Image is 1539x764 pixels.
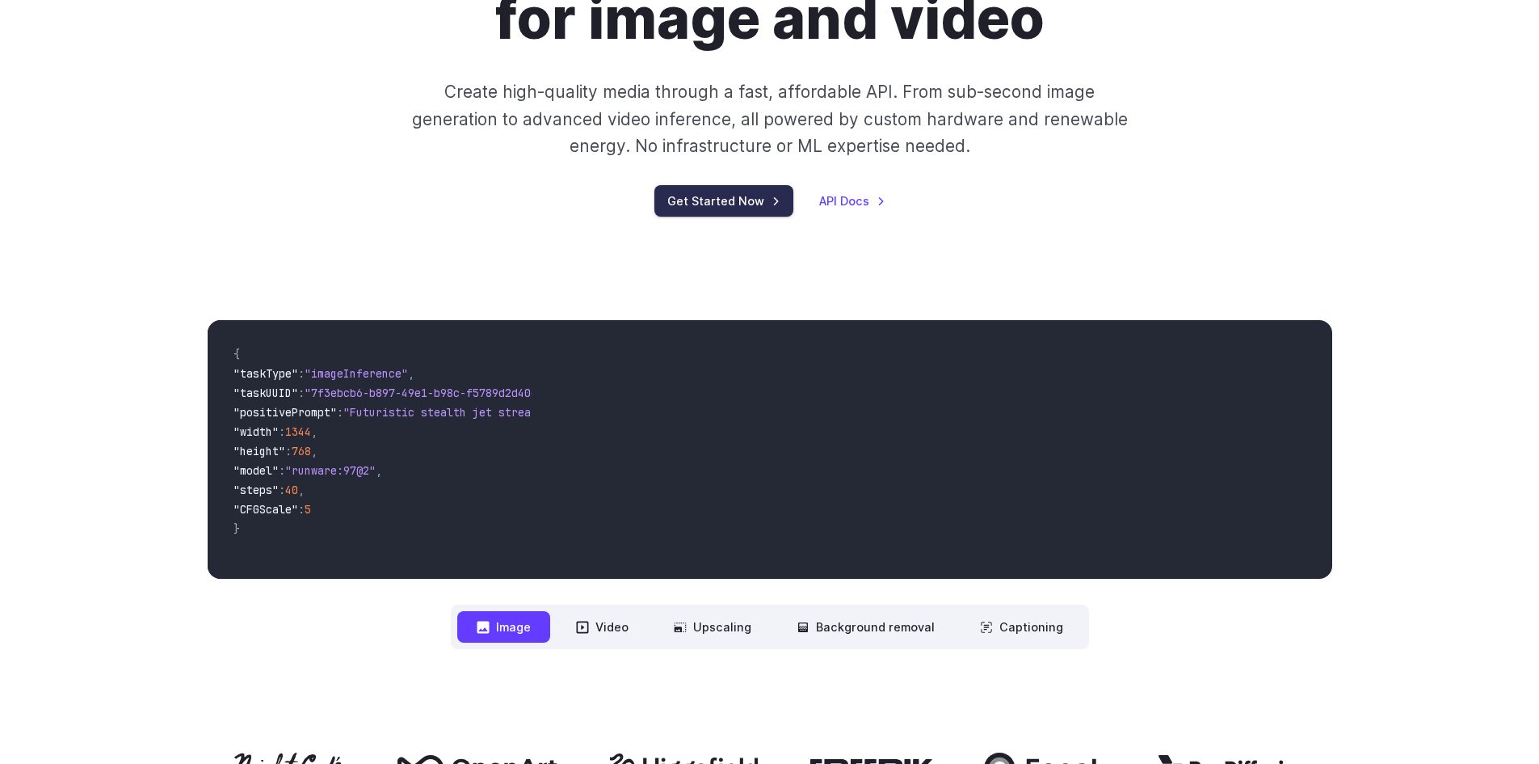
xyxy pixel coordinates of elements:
span: : [298,386,305,400]
span: "width" [233,424,279,439]
span: "model" [233,463,279,478]
span: { [233,347,240,361]
a: API Docs [819,192,885,210]
span: : [279,463,285,478]
span: : [279,483,285,497]
span: "runware:97@2" [285,463,376,478]
span: "steps" [233,483,279,497]
button: Video [557,611,648,643]
span: 5 [305,502,311,517]
span: "Futuristic stealth jet streaking through a neon-lit cityscape with glowing purple exhaust" [343,405,931,420]
span: : [337,405,343,420]
span: "imageInference" [305,366,408,381]
span: : [279,424,285,439]
span: : [298,366,305,381]
span: 768 [292,444,311,458]
span: "taskType" [233,366,298,381]
span: , [376,463,382,478]
span: , [408,366,414,381]
span: : [298,502,305,517]
span: 40 [285,483,298,497]
span: 1344 [285,424,311,439]
button: Image [457,611,550,643]
a: Get Started Now [654,185,793,217]
span: "height" [233,444,285,458]
span: "7f3ebcb6-b897-49e1-b98c-f5789d2d40d7" [305,386,550,400]
button: Captioning [961,611,1083,643]
button: Background removal [777,611,954,643]
span: , [311,444,317,458]
p: Create high-quality media through a fast, affordable API. From sub-second image generation to adv... [410,78,1129,159]
span: , [311,424,317,439]
span: "CFGScale" [233,502,298,517]
span: } [233,521,240,536]
span: "taskUUID" [233,386,298,400]
span: "positivePrompt" [233,405,337,420]
button: Upscaling [654,611,771,643]
span: : [285,444,292,458]
span: , [298,483,305,497]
